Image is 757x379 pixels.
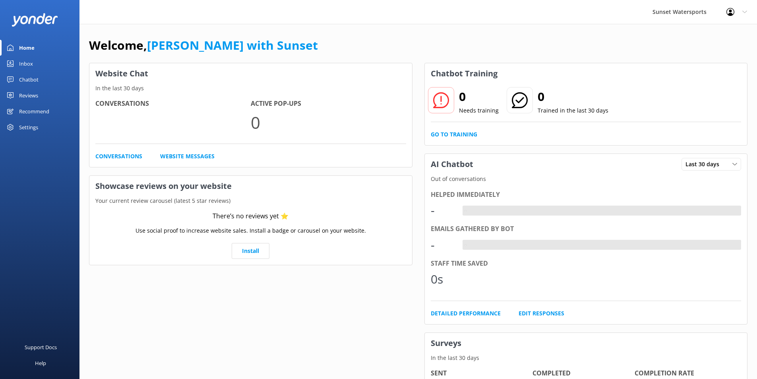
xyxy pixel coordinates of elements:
div: Inbox [19,56,33,72]
div: Helped immediately [431,190,742,200]
p: In the last 30 days [425,354,747,362]
h4: Conversations [95,99,251,109]
p: Needs training [459,106,499,115]
a: Install [232,243,269,259]
div: Staff time saved [431,258,742,269]
h4: Completed [532,368,635,379]
a: [PERSON_NAME] with Sunset [147,37,318,53]
div: - [431,235,455,255]
div: 0s [431,270,455,289]
h2: 0 [459,87,499,106]
h3: AI Chatbot [425,154,479,175]
span: Last 30 days [685,160,724,169]
h4: Sent [431,368,533,379]
h3: Showcase reviews on your website [89,176,412,196]
div: Emails gathered by bot [431,224,742,234]
h3: Website Chat [89,63,412,84]
div: There’s no reviews yet ⭐ [213,211,288,222]
a: Conversations [95,152,142,161]
h3: Chatbot Training [425,63,503,84]
p: Use social proof to increase website sales. Install a badge or carousel on your website. [136,226,366,235]
p: Trained in the last 30 days [538,106,608,115]
a: Edit Responses [519,309,564,318]
div: - [463,206,469,216]
img: yonder-white-logo.png [12,13,58,26]
h3: Surveys [425,333,747,354]
a: Website Messages [160,152,215,161]
p: 0 [251,109,406,136]
p: Your current review carousel (latest 5 star reviews) [89,196,412,205]
div: - [431,201,455,220]
a: Detailed Performance [431,309,501,318]
div: Reviews [19,87,38,103]
div: Recommend [19,103,49,119]
div: - [463,240,469,250]
h2: 0 [538,87,608,106]
div: Chatbot [19,72,39,87]
h4: Completion Rate [635,368,737,379]
p: Out of conversations [425,175,747,183]
div: Home [19,40,35,56]
div: Support Docs [25,339,57,355]
h4: Active Pop-ups [251,99,406,109]
h1: Welcome, [89,36,318,55]
div: Settings [19,119,38,135]
p: In the last 30 days [89,84,412,93]
div: Help [35,355,46,371]
a: Go to Training [431,130,477,139]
